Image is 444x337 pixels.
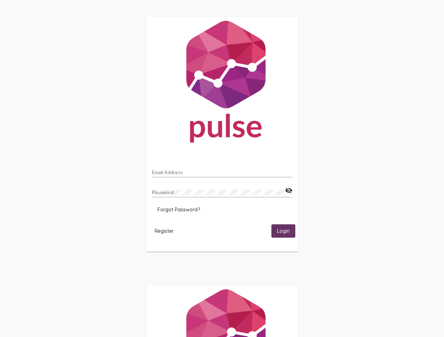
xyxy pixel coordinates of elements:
button: Register [149,224,179,237]
span: Forgot Password? [157,206,200,213]
span: Login [277,228,290,234]
button: Forgot Password? [152,203,206,216]
button: Login [271,224,295,237]
img: Pulse For Good Logo [146,17,298,150]
mat-icon: visibility_off [285,186,292,195]
span: Register [155,228,174,234]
